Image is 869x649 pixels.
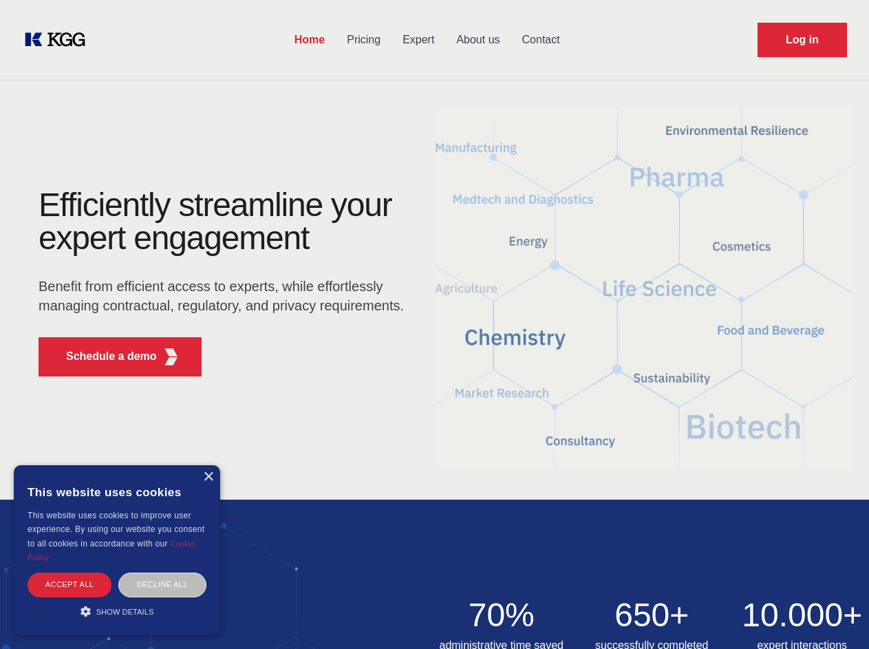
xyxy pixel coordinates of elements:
h2: 650+ [585,599,719,632]
a: Pricing [336,22,391,58]
span: This website uses cookies to improve user experience. By using our website you consent to all coo... [28,511,204,549]
a: Request Demo [758,23,847,57]
p: Benefit from efficient access to experts, while effortlessly managing contractual, regulatory, an... [39,277,413,315]
a: Cookie Policy [28,540,195,562]
a: Contact [511,22,571,58]
iframe: Chat Widget [800,583,869,649]
p: Schedule a demo [66,348,157,365]
img: KGG Fifth Element RED [435,89,853,486]
a: About us [445,22,511,58]
div: Show details [28,604,206,618]
div: Accept all [28,573,111,597]
h2: 70% [435,599,569,632]
button: Schedule a demoKGG Fifth Element RED [39,337,202,376]
h1: Efficiently streamline your expert engagement [39,189,413,255]
span: Show details [96,608,154,616]
img: KGG Fifth Element RED [162,348,180,365]
a: Home [283,22,336,58]
a: KOL Knowledge Platform: Talk to Key External Experts (KEE) [22,29,96,51]
div: This website uses cookies [28,476,206,509]
div: Close [203,472,213,482]
a: Expert [391,22,445,58]
div: Decline all [118,573,206,597]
